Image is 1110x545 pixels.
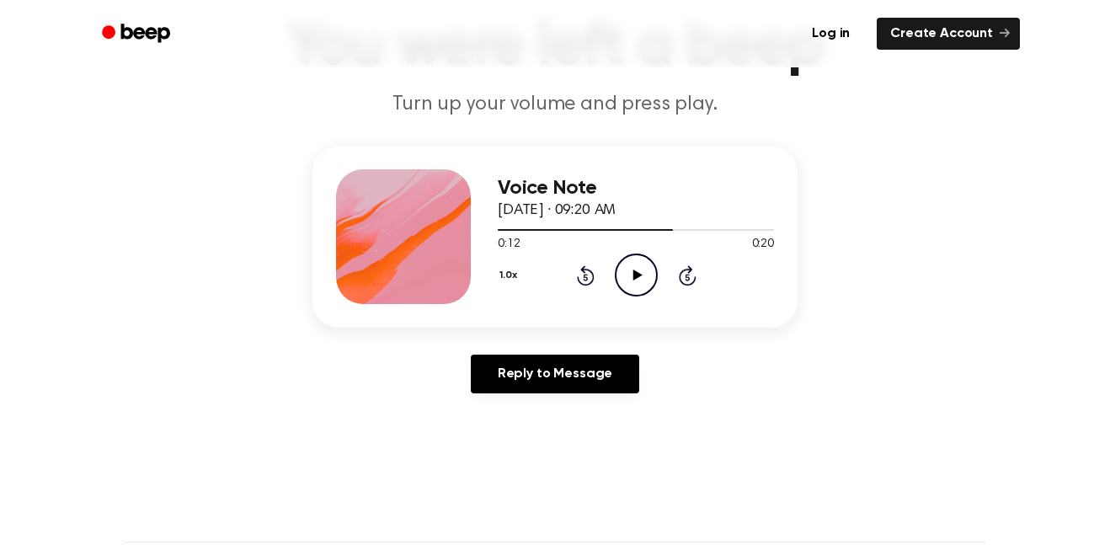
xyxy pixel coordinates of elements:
span: 0:12 [498,236,520,254]
a: Beep [90,18,185,51]
p: Turn up your volume and press play. [232,91,878,119]
a: Reply to Message [471,355,639,393]
a: Create Account [877,18,1020,50]
span: [DATE] · 09:20 AM [498,203,616,218]
span: 0:20 [752,236,774,254]
h3: Voice Note [498,177,774,200]
a: Log in [795,14,867,53]
button: 1.0x [498,261,523,290]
